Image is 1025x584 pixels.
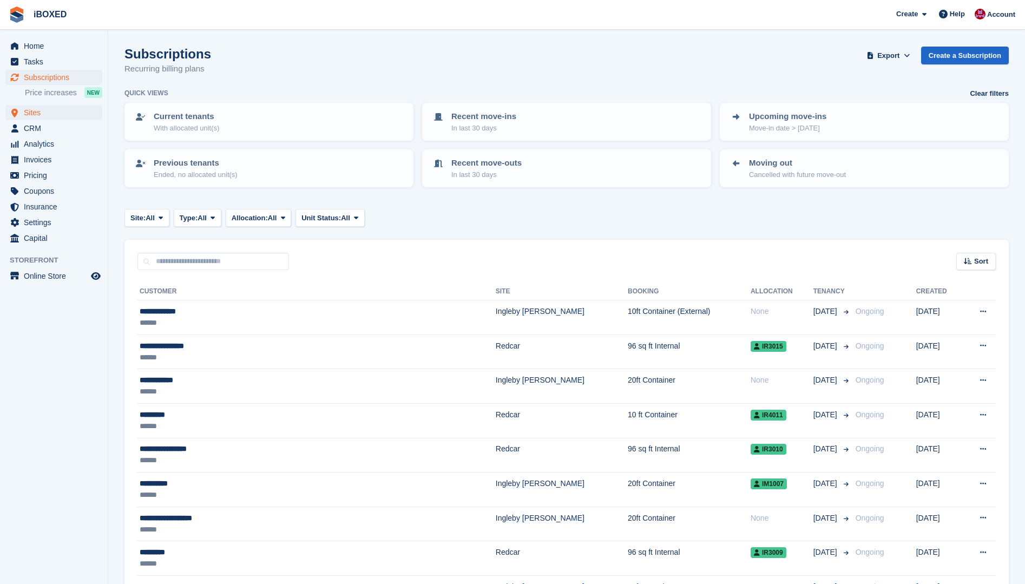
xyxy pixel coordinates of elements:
p: Recent move-ins [451,110,516,123]
a: menu [5,105,102,120]
td: [DATE] [916,541,962,576]
span: Coupons [24,183,89,199]
td: 20ft Container [628,507,751,541]
td: Ingleby [PERSON_NAME] [496,300,628,335]
span: Account [987,9,1015,20]
span: Insurance [24,199,89,214]
a: iBOXED [29,5,71,23]
span: Site: [130,213,146,224]
td: [DATE] [916,438,962,473]
span: [DATE] [813,547,839,558]
span: [DATE] [813,375,839,386]
span: All [198,213,207,224]
td: 20ft Container [628,473,751,507]
td: [DATE] [916,369,962,404]
td: Ingleby [PERSON_NAME] [496,473,628,507]
a: menu [5,54,102,69]
a: Previous tenants Ended, no allocated unit(s) [126,150,412,186]
td: 96 sq ft Internal [628,334,751,369]
span: Capital [24,231,89,246]
td: Ingleby [PERSON_NAME] [496,507,628,541]
a: menu [5,231,102,246]
div: NEW [84,87,102,98]
span: Storefront [10,255,108,266]
a: Price increases NEW [25,87,102,99]
span: [DATE] [813,340,839,352]
span: Ongoing [856,376,884,384]
td: [DATE] [916,403,962,438]
span: Ongoing [856,514,884,522]
th: Allocation [751,283,813,300]
p: Cancelled with future move-out [749,169,846,180]
p: Recurring billing plans [124,63,211,75]
th: Site [496,283,628,300]
span: Home [24,38,89,54]
span: Create [896,9,918,19]
span: [DATE] [813,513,839,524]
p: Moving out [749,157,846,169]
td: [DATE] [916,507,962,541]
a: Clear filters [970,88,1009,99]
td: Redcar [496,334,628,369]
button: Type: All [174,209,221,227]
span: Tasks [24,54,89,69]
a: menu [5,268,102,284]
div: None [751,375,813,386]
img: stora-icon-8386f47178a22dfd0bd8f6a31ec36ba5ce8667c1dd55bd0f319d3a0aa187defe.svg [9,6,25,23]
a: menu [5,70,102,85]
td: 10ft Container (External) [628,300,751,335]
span: [DATE] [813,443,839,455]
span: Pricing [24,168,89,183]
a: Current tenants With allocated unit(s) [126,104,412,140]
span: Sort [974,256,988,267]
a: menu [5,199,102,214]
span: Online Store [24,268,89,284]
span: All [341,213,350,224]
a: menu [5,152,102,167]
td: Redcar [496,403,628,438]
a: Moving out Cancelled with future move-out [721,150,1008,186]
td: 96 sq ft Internal [628,541,751,576]
button: Allocation: All [226,209,292,227]
span: Export [877,50,899,61]
span: Price increases [25,88,77,98]
a: menu [5,215,102,230]
div: None [751,306,813,317]
a: Create a Subscription [921,47,1009,64]
button: Unit Status: All [295,209,364,227]
span: Type: [180,213,198,224]
p: Move-in date > [DATE] [749,123,826,134]
div: None [751,513,813,524]
button: Export [865,47,912,64]
th: Tenancy [813,283,851,300]
th: Booking [628,283,751,300]
span: Sites [24,105,89,120]
a: menu [5,168,102,183]
span: CRM [24,121,89,136]
td: [DATE] [916,300,962,335]
a: Recent move-ins In last 30 days [423,104,710,140]
p: Upcoming move-ins [749,110,826,123]
a: menu [5,136,102,152]
span: [DATE] [813,306,839,317]
p: Ended, no allocated unit(s) [154,169,238,180]
span: Ongoing [856,548,884,556]
span: Ongoing [856,307,884,316]
span: All [268,213,277,224]
span: IM1007 [751,478,787,489]
span: [DATE] [813,478,839,489]
span: IR3015 [751,341,786,352]
td: 20ft Container [628,369,751,404]
p: In last 30 days [451,169,522,180]
p: With allocated unit(s) [154,123,219,134]
h6: Quick views [124,88,168,98]
span: Invoices [24,152,89,167]
span: IR3009 [751,547,786,558]
p: Previous tenants [154,157,238,169]
td: [DATE] [916,334,962,369]
td: 10 ft Container [628,403,751,438]
a: Upcoming move-ins Move-in date > [DATE] [721,104,1008,140]
span: Help [950,9,965,19]
a: Preview store [89,270,102,283]
span: Allocation: [232,213,268,224]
